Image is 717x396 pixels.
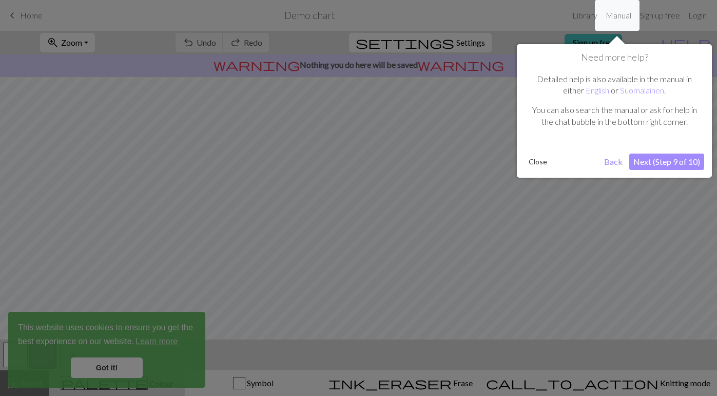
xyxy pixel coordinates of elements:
h1: Need more help? [525,52,704,63]
p: Detailed help is also available in the manual in either or . [530,73,699,97]
button: Close [525,154,551,169]
button: Next (Step 9 of 10) [629,154,704,170]
div: Need more help? [517,44,712,178]
button: Back [600,154,627,170]
a: Suomalainen [620,85,664,95]
p: You can also search the manual or ask for help in the chat bubble in the bottom right corner. [530,104,699,127]
a: English [586,85,609,95]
